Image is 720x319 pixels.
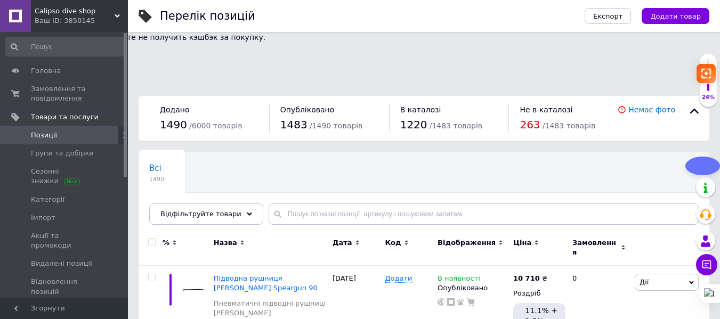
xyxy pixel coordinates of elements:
span: 1483 [280,118,308,131]
button: Додати товар [642,8,709,24]
input: Пошук по назві позиції, артикулу і пошуковим запитам [269,203,699,225]
span: / 1490 товарів [310,121,362,130]
span: Назва [214,238,237,248]
b: 10 710 [513,274,540,282]
div: ₴ [513,274,547,283]
span: В наявності [438,274,480,285]
span: Замовлення [572,238,618,257]
span: Всі [149,163,161,173]
span: Додати товар [650,12,701,20]
span: Відображення [438,238,496,248]
span: Відфільтруйте товари [160,210,241,218]
button: Чат з покупцем [696,254,717,275]
span: Дата [333,238,352,248]
span: 1220 [400,118,427,131]
div: Роздріб [513,289,563,298]
div: 24% [700,94,717,101]
input: Пошук [5,37,126,56]
span: % [163,238,169,248]
span: Категорії [31,195,64,205]
span: Дії [640,278,649,286]
span: / 1483 товарів [543,121,595,130]
span: В каталозі [400,105,441,114]
a: Підводна рушниця [PERSON_NAME] Speargun 90 [214,274,318,292]
span: 1490 [149,175,164,183]
span: Позиції [31,130,57,140]
span: Відновлення позицій [31,277,99,296]
span: Додано [160,105,189,114]
span: Опубліковано [280,105,335,114]
span: Імпорт [31,213,55,223]
a: Немає фото [628,105,675,114]
span: Акції та промокоди [31,231,99,250]
img: Подводное ружьё Omer Airbalete Speargun 90 [181,274,208,305]
span: Експорт [593,12,623,20]
div: Ваш ID: 3850145 [35,16,128,26]
span: Calipso dive shop [35,6,115,16]
button: Експорт [585,8,632,24]
span: Видалені позиції [31,259,92,268]
span: Не в каталозі [520,105,572,114]
div: Перелік позицій [160,11,255,22]
span: Сезонні знижки [31,167,99,186]
a: Пневматичні підводні рушниці [PERSON_NAME] [214,299,327,318]
span: / 1483 товарів [430,121,482,130]
span: Головна [31,66,61,76]
span: Товари та послуги [31,112,99,122]
span: Замовлення та повідомлення [31,84,99,103]
span: 1490 [160,118,187,131]
span: Додати [385,274,412,283]
span: 263 [520,118,540,131]
span: / 6000 товарів [189,121,242,130]
span: Групи та добірки [31,149,94,158]
span: Ціна [513,238,531,248]
span: Код [385,238,401,248]
div: Опубліковано [438,283,508,293]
